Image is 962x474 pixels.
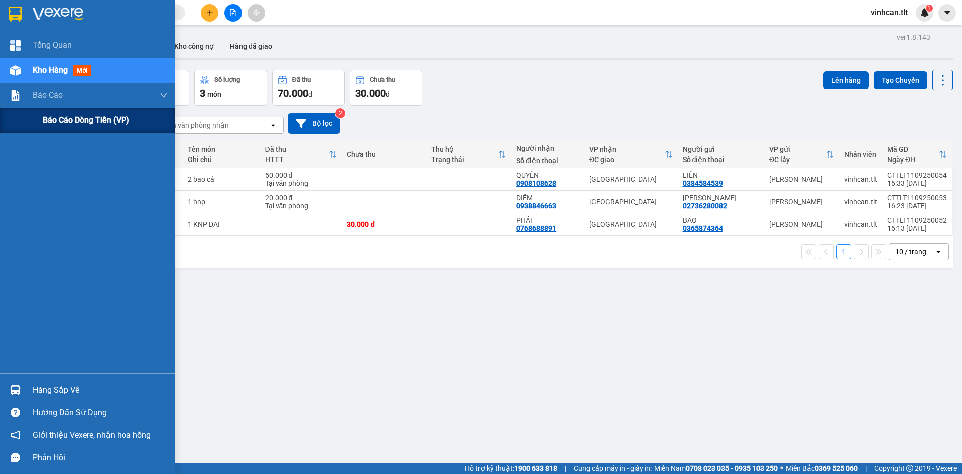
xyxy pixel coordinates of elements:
[206,9,213,16] span: plus
[350,70,422,106] button: Chưa thu30.000đ
[895,247,926,257] div: 10 / trang
[815,464,858,472] strong: 0369 525 060
[589,198,673,206] div: [GEOGRAPHIC_DATA]
[897,32,930,43] div: ver 1.8.143
[887,194,947,202] div: CTTLT1109250053
[589,155,665,164] div: ĐC giao
[823,71,869,89] button: Lên hàng
[683,145,759,153] div: Người gửi
[11,453,20,462] span: message
[516,194,579,202] div: DIỄM
[686,464,778,472] strong: 0708 023 035 - 0935 103 250
[887,145,939,153] div: Mã GD
[265,194,337,202] div: 20.000 đ
[927,5,931,12] span: 1
[887,155,939,164] div: Ngày ĐH
[73,65,91,76] span: mới
[265,155,329,164] div: HTTT
[265,171,337,179] div: 50.000 đ
[516,171,579,179] div: QUYÊN
[188,155,255,164] div: Ghi chú
[272,70,345,106] button: Đã thu70.000đ
[780,466,783,470] span: ⚪️
[11,430,20,440] span: notification
[33,429,151,441] span: Giới thiệu Vexere, nhận hoa hồng
[863,6,916,19] span: vinhcan.tlt
[160,91,168,99] span: down
[934,248,942,256] svg: open
[33,39,72,51] span: Tổng Quan
[516,179,556,187] div: 0908108628
[786,463,858,474] span: Miền Bắc
[207,90,221,98] span: món
[33,89,63,101] span: Báo cáo
[882,141,952,168] th: Toggle SortBy
[683,171,759,179] div: LIÊN
[516,144,579,152] div: Người nhận
[887,216,947,224] div: CTTLT1109250052
[188,220,255,228] div: 1 KNP DAI
[10,385,21,395] img: warehouse-icon
[288,113,340,134] button: Bộ lọc
[769,155,826,164] div: ĐC lấy
[201,4,218,22] button: plus
[584,141,678,168] th: Toggle SortBy
[516,202,556,210] div: 0938846663
[516,216,579,224] div: PHÁT
[920,8,929,17] img: icon-new-feature
[11,408,20,417] span: question-circle
[887,171,947,179] div: CTTLT1109250054
[160,120,229,130] div: Chọn văn phòng nhận
[347,150,421,159] div: Chưa thu
[769,220,834,228] div: [PERSON_NAME]
[516,156,579,165] div: Số điện thoại
[769,198,834,206] div: [PERSON_NAME]
[194,70,267,106] button: Số lượng3món
[465,463,557,474] span: Hỗ trợ kỹ thuật:
[514,464,557,472] strong: 1900 633 818
[887,202,947,210] div: 16:23 [DATE]
[214,76,240,83] div: Số lượng
[589,175,673,183] div: [GEOGRAPHIC_DATA]
[278,87,308,99] span: 70.000
[874,71,927,89] button: Tạo Chuyến
[516,224,556,232] div: 0768688891
[265,179,337,187] div: Tại văn phòng
[887,224,947,232] div: 16:13 [DATE]
[836,244,851,259] button: 1
[10,65,21,76] img: warehouse-icon
[335,108,345,118] sup: 2
[844,175,877,183] div: vinhcan.tlt
[683,179,723,187] div: 0384584539
[200,87,205,99] span: 3
[370,76,395,83] div: Chưa thu
[938,4,956,22] button: caret-down
[10,40,21,51] img: dashboard-icon
[253,9,260,16] span: aim
[33,383,168,398] div: Hàng sắp về
[6,72,223,98] div: [PERSON_NAME]
[265,145,329,153] div: Đã thu
[347,220,421,228] div: 30.000 đ
[906,465,913,472] span: copyright
[222,34,280,58] button: Hàng đã giao
[844,198,877,206] div: vinhcan.tlt
[188,198,255,206] div: 1 hnp
[683,224,723,232] div: 0365874364
[654,463,778,474] span: Miền Nam
[926,5,933,12] sup: 1
[589,145,665,153] div: VP nhận
[9,7,22,22] img: logo-vxr
[844,150,877,159] div: Nhân viên
[683,202,727,210] div: 02736280082
[355,87,386,99] span: 30.000
[769,145,826,153] div: VP gửi
[589,220,673,228] div: [GEOGRAPHIC_DATA]
[33,405,168,420] div: Hướng dẫn sử dụng
[887,179,947,187] div: 16:33 [DATE]
[865,463,867,474] span: |
[188,145,255,153] div: Tên món
[10,90,21,101] img: solution-icon
[426,141,511,168] th: Toggle SortBy
[683,155,759,164] div: Số điện thoại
